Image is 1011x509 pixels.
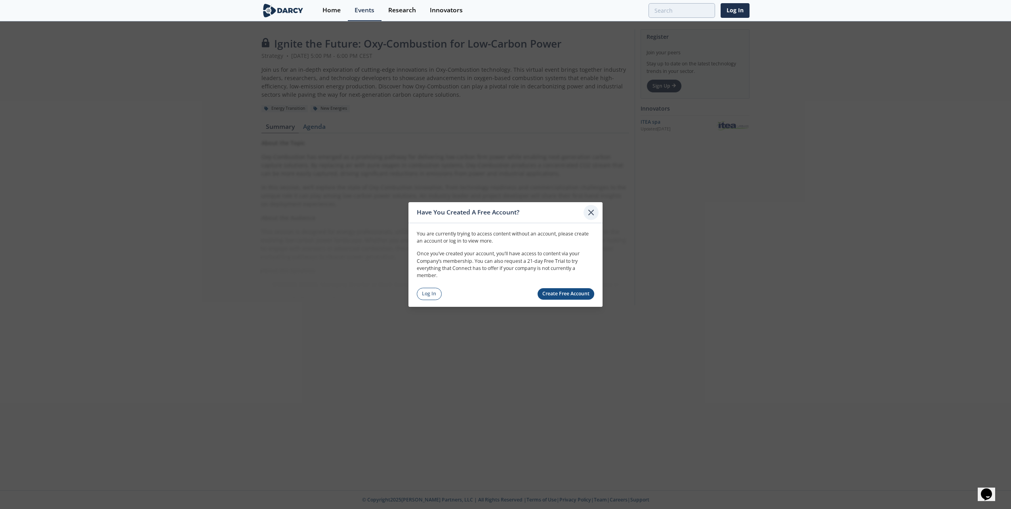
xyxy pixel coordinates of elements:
[417,230,594,245] p: You are currently trying to access content without an account, please create an account or log in...
[430,7,463,13] div: Innovators
[538,288,595,300] a: Create Free Account
[978,477,1003,501] iframe: chat widget
[721,3,750,18] a: Log In
[417,288,442,300] a: Log In
[355,7,374,13] div: Events
[417,250,594,279] p: Once you’ve created your account, you’ll have access to content via your Company’s membership. Yo...
[417,205,584,220] div: Have You Created A Free Account?
[322,7,341,13] div: Home
[261,4,305,17] img: logo-wide.svg
[388,7,416,13] div: Research
[649,3,715,18] input: Advanced Search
